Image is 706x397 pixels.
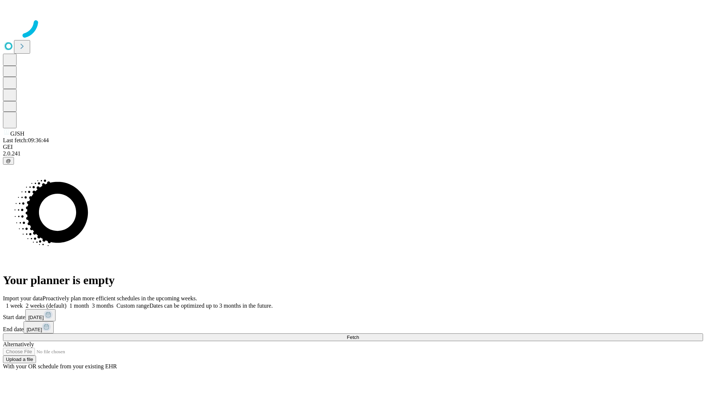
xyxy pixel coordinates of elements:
[347,335,359,340] span: Fetch
[92,303,114,309] span: 3 months
[3,150,703,157] div: 2.0.241
[26,303,67,309] span: 2 weeks (default)
[6,158,11,164] span: @
[43,295,197,301] span: Proactively plan more efficient schedules in the upcoming weeks.
[3,363,117,369] span: With your OR schedule from your existing EHR
[26,327,42,332] span: [DATE]
[3,333,703,341] button: Fetch
[6,303,23,309] span: 1 week
[69,303,89,309] span: 1 month
[10,130,24,137] span: GJSH
[24,321,54,333] button: [DATE]
[28,315,44,320] span: [DATE]
[3,309,703,321] div: Start date
[149,303,272,309] span: Dates can be optimized up to 3 months in the future.
[25,309,56,321] button: [DATE]
[3,341,34,347] span: Alternatively
[3,321,703,333] div: End date
[3,355,36,363] button: Upload a file
[117,303,149,309] span: Custom range
[3,137,49,143] span: Last fetch: 09:36:44
[3,273,703,287] h1: Your planner is empty
[3,144,703,150] div: GEI
[3,157,14,165] button: @
[3,295,43,301] span: Import your data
